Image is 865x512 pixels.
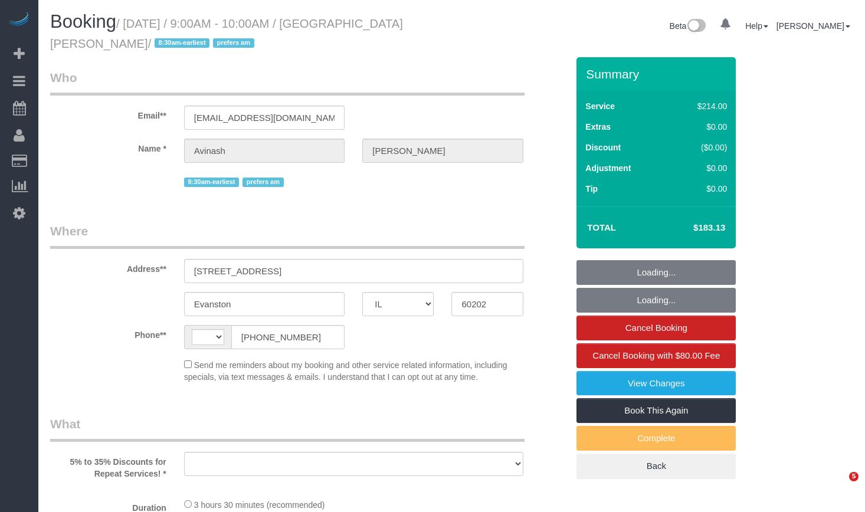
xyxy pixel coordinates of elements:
span: prefers am [243,178,283,187]
legend: What [50,415,525,442]
a: Back [576,454,736,478]
span: / [148,37,258,50]
input: Zip Code** [451,292,523,316]
label: Adjustment [585,162,631,174]
span: Booking [50,11,116,32]
span: Send me reminders about my booking and other service related information, including specials, via... [184,360,507,382]
a: Help [745,21,768,31]
label: Discount [585,142,621,153]
label: Service [585,100,615,112]
div: $214.00 [673,100,728,112]
h4: $183.13 [658,223,725,233]
div: $0.00 [673,162,728,174]
legend: Who [50,69,525,96]
h3: Summary [586,67,730,81]
label: Name * [41,139,175,155]
div: ($0.00) [673,142,728,153]
a: [PERSON_NAME] [776,21,850,31]
iframe: Intercom live chat [825,472,853,500]
label: Extras [585,121,611,133]
a: Beta [670,21,706,31]
legend: Where [50,222,525,249]
strong: Total [587,222,616,232]
a: Cancel Booking [576,316,736,340]
a: Cancel Booking with $80.00 Fee [576,343,736,368]
span: Cancel Booking with $80.00 Fee [592,350,720,360]
span: 8:30am-earliest [155,38,209,48]
small: / [DATE] / 9:00AM - 10:00AM / [GEOGRAPHIC_DATA][PERSON_NAME] [50,17,403,50]
label: Tip [585,183,598,195]
div: $0.00 [673,121,728,133]
label: 5% to 35% Discounts for Repeat Services! * [41,452,175,480]
img: New interface [686,19,706,34]
span: 5 [849,472,859,481]
div: $0.00 [673,183,728,195]
input: First Name** [184,139,345,163]
span: prefers am [213,38,254,48]
a: Book This Again [576,398,736,423]
a: View Changes [576,371,736,396]
span: 3 hours 30 minutes (recommended) [194,500,325,510]
input: Last Name* [362,139,523,163]
span: 8:30am-earliest [184,178,239,187]
img: Automaid Logo [7,12,31,28]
